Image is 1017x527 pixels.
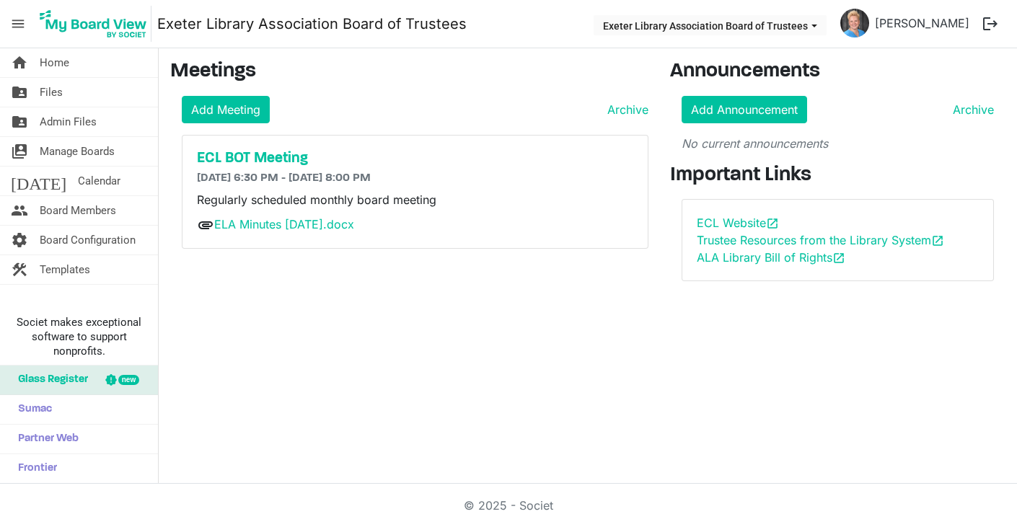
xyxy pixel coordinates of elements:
[11,366,88,394] span: Glass Register
[157,9,467,38] a: Exeter Library Association Board of Trustees
[11,48,28,77] span: home
[40,226,136,254] span: Board Configuration
[975,9,1005,39] button: logout
[78,167,120,195] span: Calendar
[11,425,79,453] span: Partner Web
[197,172,633,185] h6: [DATE] 6:30 PM - [DATE] 8:00 PM
[118,375,139,385] div: new
[594,15,827,35] button: Exeter Library Association Board of Trustees dropdownbutton
[11,226,28,254] span: settings
[602,101,648,118] a: Archive
[766,217,779,230] span: open_in_new
[697,233,944,247] a: Trustee Resources from the Library Systemopen_in_new
[11,167,66,195] span: [DATE]
[214,217,354,231] a: ELA Minutes [DATE].docx
[11,78,28,107] span: folder_shared
[840,9,869,37] img: vLlGUNYjuWs4KbtSZQjaWZvDTJnrkUC5Pj-l20r8ChXSgqWs1EDCHboTbV3yLcutgLt7-58AB6WGaG5Dpql6HA_thumb.png
[35,6,157,42] a: My Board View Logo
[197,150,633,167] a: ECL BOT Meeting
[464,498,553,513] a: © 2025 - Societ
[931,234,944,247] span: open_in_new
[182,96,270,123] a: Add Meeting
[40,48,69,77] span: Home
[682,96,807,123] a: Add Announcement
[11,454,57,483] span: Frontier
[11,107,28,136] span: folder_shared
[6,315,151,358] span: Societ makes exceptional software to support nonprofits.
[11,196,28,225] span: people
[40,107,97,136] span: Admin Files
[35,6,151,42] img: My Board View Logo
[40,196,116,225] span: Board Members
[170,60,648,84] h3: Meetings
[40,137,115,166] span: Manage Boards
[40,78,63,107] span: Files
[40,255,90,284] span: Templates
[947,101,994,118] a: Archive
[197,191,633,208] p: Regularly scheduled monthly board meeting
[4,10,32,37] span: menu
[682,135,994,152] p: No current announcements
[697,250,845,265] a: ALA Library Bill of Rightsopen_in_new
[197,216,214,234] span: attachment
[11,395,52,424] span: Sumac
[11,137,28,166] span: switch_account
[869,9,975,37] a: [PERSON_NAME]
[670,60,1005,84] h3: Announcements
[670,164,1005,188] h3: Important Links
[11,255,28,284] span: construction
[697,216,779,230] a: ECL Websiteopen_in_new
[832,252,845,265] span: open_in_new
